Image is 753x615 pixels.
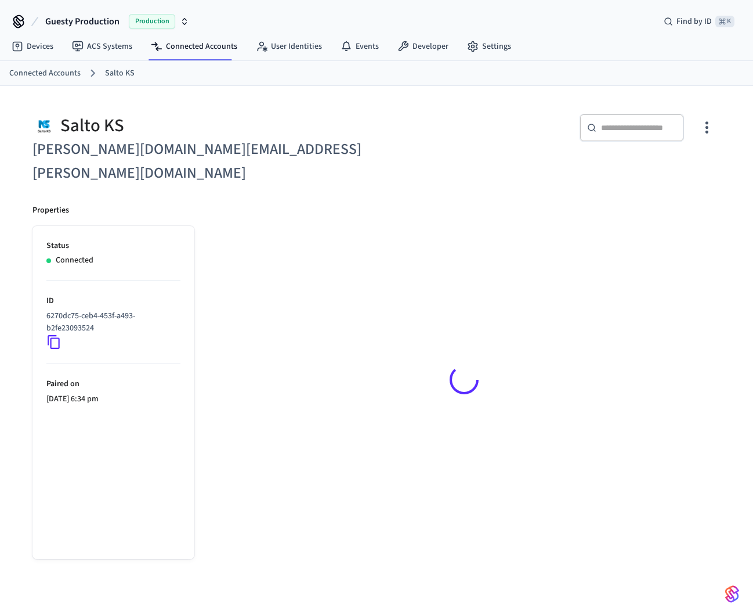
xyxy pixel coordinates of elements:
[32,114,56,138] img: Salto KS Logo
[142,36,247,57] a: Connected Accounts
[46,393,180,405] p: [DATE] 6:34 pm
[46,310,176,335] p: 6270dc75-ceb4-453f-a493-b2fe23093524
[63,36,142,57] a: ACS Systems
[715,16,734,27] span: ⌘ K
[458,36,520,57] a: Settings
[32,114,370,138] div: Salto KS
[46,378,180,390] p: Paired on
[676,16,712,27] span: Find by ID
[46,240,180,252] p: Status
[56,254,93,267] p: Connected
[654,11,744,32] div: Find by ID⌘ K
[247,36,331,57] a: User Identities
[9,67,81,80] a: Connected Accounts
[46,295,180,307] p: ID
[129,14,175,29] span: Production
[725,585,739,603] img: SeamLogoGradient.69752ec5.svg
[45,15,120,28] span: Guesty Production
[32,204,69,217] p: Properties
[2,36,63,57] a: Devices
[331,36,388,57] a: Events
[105,67,135,80] a: Salto KS
[388,36,458,57] a: Developer
[32,138,370,185] h6: [PERSON_NAME][DOMAIN_NAME][EMAIL_ADDRESS][PERSON_NAME][DOMAIN_NAME]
